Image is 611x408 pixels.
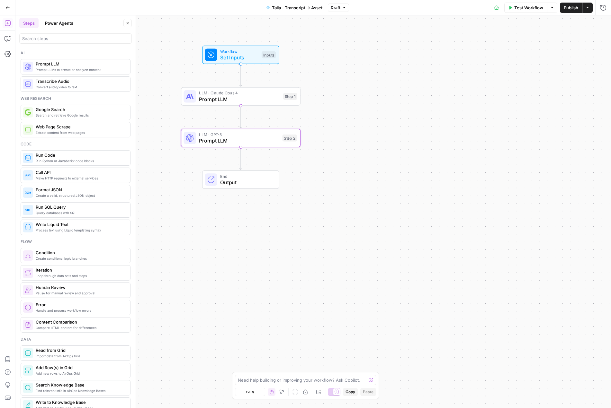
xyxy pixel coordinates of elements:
[36,67,125,72] span: Prompt LLMs to create or analyze content
[346,389,355,395] span: Copy
[36,256,125,261] span: Create conditional logic branches
[36,152,125,158] span: Run Code
[36,187,125,193] span: Format JSON
[41,18,77,28] button: Power Agents
[36,249,125,256] span: Condition
[25,322,31,328] img: vrinnnclop0vshvmafd7ip1g7ohf
[199,132,279,138] span: LLM · GPT-5
[21,239,130,245] div: Flow
[239,147,242,170] g: Edge from step_2 to end
[199,90,280,96] span: LLM · Claude Opus 4
[328,4,349,12] button: Draft
[514,4,543,11] span: Test Workflow
[36,291,125,296] span: Pause for manual review and approval
[36,301,125,308] span: Error
[36,130,125,135] span: Extract content from web pages
[262,51,276,58] div: Inputs
[36,325,125,330] span: Compare HTML content for differences
[22,35,129,42] input: Search steps
[21,336,130,342] div: Data
[36,284,125,291] span: Human Review
[36,158,125,163] span: Run Python or JavaScript code blocks
[36,399,125,405] span: Write to Knowledge Base
[36,228,125,233] span: Process text using Liquid templating syntax
[36,124,125,130] span: Web Page Scrape
[360,388,376,396] button: Paste
[36,193,125,198] span: Create a valid, structured JSON object
[239,106,242,128] g: Edge from step_1 to step_2
[19,18,39,28] button: Steps
[181,87,301,106] div: LLM · Claude Opus 4Prompt LLMStep 1
[181,170,301,189] div: EndOutput
[343,388,358,396] button: Copy
[246,389,255,395] span: 120%
[36,353,125,359] span: Import data from AirOps Grid
[199,95,280,103] span: Prompt LLM
[220,48,258,54] span: Workflow
[272,4,323,11] span: Talia - Transcript -> Asset
[283,135,297,142] div: Step 2
[36,382,125,388] span: Search Knowledge Base
[36,176,125,181] span: Make HTTP requests to external services
[21,96,130,101] div: Web research
[36,61,125,67] span: Prompt LLM
[283,93,297,100] div: Step 1
[181,46,301,64] div: WorkflowSet InputsInputs
[36,210,125,215] span: Query databases with SQL
[36,221,125,228] span: Write Liquid Text
[199,137,279,144] span: Prompt LLM
[220,178,273,186] span: Output
[220,54,258,61] span: Set Inputs
[181,129,301,147] div: LLM · GPT-5Prompt LLMStep 2
[36,84,125,90] span: Convert audio/video to text
[36,371,125,376] span: Add new rows to AirOps Grid
[36,78,125,84] span: Transcribe Audio
[36,267,125,273] span: Iteration
[36,388,125,393] span: Find relevant info in AirOps Knowledge Bases
[36,308,125,313] span: Handle and process workflow errors
[564,4,578,11] span: Publish
[331,5,340,11] span: Draft
[36,113,125,118] span: Search and retrieve Google results
[36,347,125,353] span: Read from Grid
[36,204,125,210] span: Run SQL Query
[36,319,125,325] span: Content Comparison
[21,141,130,147] div: Code
[36,364,125,371] span: Add Row(s) in Grid
[220,173,273,179] span: End
[363,389,373,395] span: Paste
[560,3,582,13] button: Publish
[36,169,125,176] span: Call API
[504,3,547,13] button: Test Workflow
[36,273,125,278] span: Loop through data sets and steps
[239,64,242,87] g: Edge from start to step_1
[21,50,130,56] div: Ai
[262,3,327,13] button: Talia - Transcript -> Asset
[36,106,125,113] span: Google Search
